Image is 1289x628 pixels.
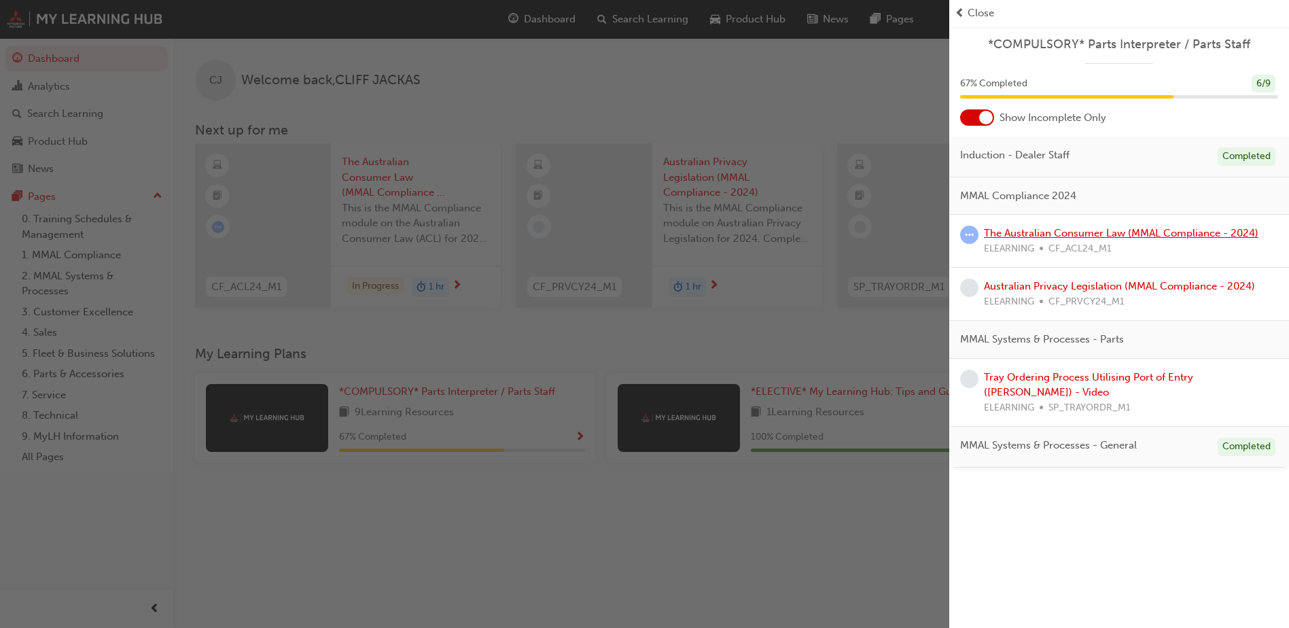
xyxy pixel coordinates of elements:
[960,37,1278,52] a: *COMPULSORY* Parts Interpreter / Parts Staff
[1218,438,1275,456] div: Completed
[1000,110,1106,126] span: Show Incomplete Only
[984,371,1193,399] a: Tray Ordering Process Utilising Port of Entry ([PERSON_NAME]) - Video
[984,227,1258,239] a: The Australian Consumer Law (MMAL Compliance - 2024)
[1218,147,1275,166] div: Completed
[960,147,1070,163] span: Induction - Dealer Staff
[960,226,978,244] span: learningRecordVerb_ATTEMPT-icon
[960,76,1027,92] span: 67 % Completed
[960,188,1076,204] span: MMAL Compliance 2024
[960,279,978,297] span: learningRecordVerb_NONE-icon
[1252,75,1275,93] div: 6 / 9
[968,5,994,21] span: Close
[984,400,1034,416] span: ELEARNING
[960,332,1124,347] span: MMAL Systems & Processes - Parts
[984,280,1255,292] a: Australian Privacy Legislation (MMAL Compliance - 2024)
[1048,400,1131,416] span: SP_TRAYORDR_M1
[955,5,1284,21] button: prev-iconClose
[1048,294,1125,310] span: CF_PRVCY24_M1
[960,438,1137,453] span: MMAL Systems & Processes - General
[955,5,965,21] span: prev-icon
[984,294,1034,310] span: ELEARNING
[984,241,1034,257] span: ELEARNING
[960,370,978,388] span: learningRecordVerb_NONE-icon
[1048,241,1112,257] span: CF_ACL24_M1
